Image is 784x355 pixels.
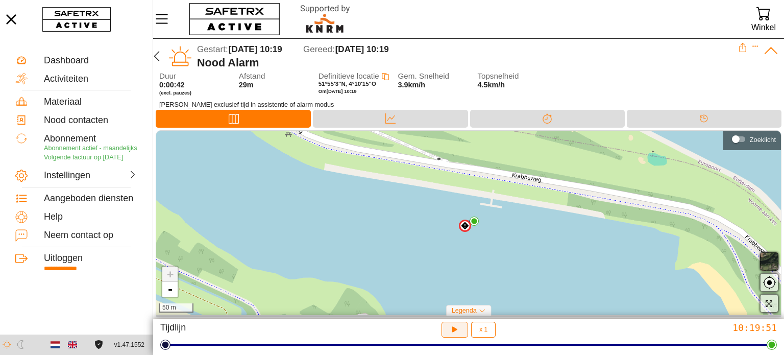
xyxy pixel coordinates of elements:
[44,170,89,181] div: Instellingen
[159,81,185,89] span: 0:00:42
[153,8,179,30] button: Menu
[398,81,426,89] span: 3.9km/h
[159,90,225,96] span: (excl. pauzes)
[44,253,137,264] div: Uitloggen
[168,44,192,68] img: ALERT.svg
[153,101,334,110] span: [PERSON_NAME] exclusief tijd in assistentie of alarm modus
[452,307,477,314] span: Legenda
[44,145,137,152] span: Abonnement actief - maandelijks
[471,322,496,338] button: x 1
[3,340,11,349] img: ModeLight.svg
[149,43,165,69] button: Terug
[239,81,254,89] span: 29m
[573,322,777,334] div: 10:19:51
[479,326,487,333] span: x 1
[156,110,311,128] div: Kaart
[477,72,543,81] span: Topsnelheid
[15,132,28,145] img: Subscription.svg
[162,267,178,282] a: Zoom in
[398,72,463,81] span: Gem. Snelheid
[318,88,357,94] span: Om [DATE] 10:19
[44,115,137,126] div: Nood contacten
[44,97,137,108] div: Materiaal
[461,222,469,230] img: MANUAL.svg
[197,56,738,69] div: Nood Alarm
[46,336,64,353] button: Dutch
[114,340,144,350] span: v1.47.1552
[335,44,389,54] span: [DATE] 10:19
[159,72,225,81] span: Duur
[318,81,376,87] span: 51°55'3"N, 4°10'15"O
[44,230,137,241] div: Neem contact op
[197,44,228,54] span: Gestart:
[162,282,178,297] a: Zoom out
[470,110,625,128] div: Splitsen
[160,322,364,338] div: Tijdlijn
[477,81,505,89] span: 4.5km/h
[159,303,193,313] div: 50 m
[64,336,81,353] button: English
[15,211,28,223] img: Help.svg
[44,133,137,145] div: Abonnement
[627,110,781,128] div: Tijdlijn
[318,72,379,80] span: Definitieve locatie
[51,340,60,349] img: nl.svg
[15,96,28,108] img: Equipment.svg
[16,340,25,349] img: ModeDark.svg
[470,217,479,226] img: PathEnd.svg
[44,193,137,204] div: Aangeboden diensten
[108,337,151,353] button: v1.47.1552
[68,340,77,349] img: en.svg
[239,72,304,81] span: Afstand
[44,55,137,66] div: Dashboard
[288,3,362,36] img: RescueLogo.svg
[15,229,28,242] img: ContactUs.svg
[44,154,123,161] span: Volgende factuur op [DATE]
[92,340,106,349] a: Licentieovereenkomst
[728,131,776,147] div: Zoeklicht
[303,44,335,54] span: Gereed:
[15,73,28,85] img: Activities.svg
[229,44,282,54] span: [DATE] 10:19
[750,136,776,144] div: Zoeklicht
[752,43,759,50] button: Expand
[44,74,137,85] div: Activiteiten
[751,20,776,34] div: Winkel
[313,110,468,128] div: Data
[44,211,137,223] div: Help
